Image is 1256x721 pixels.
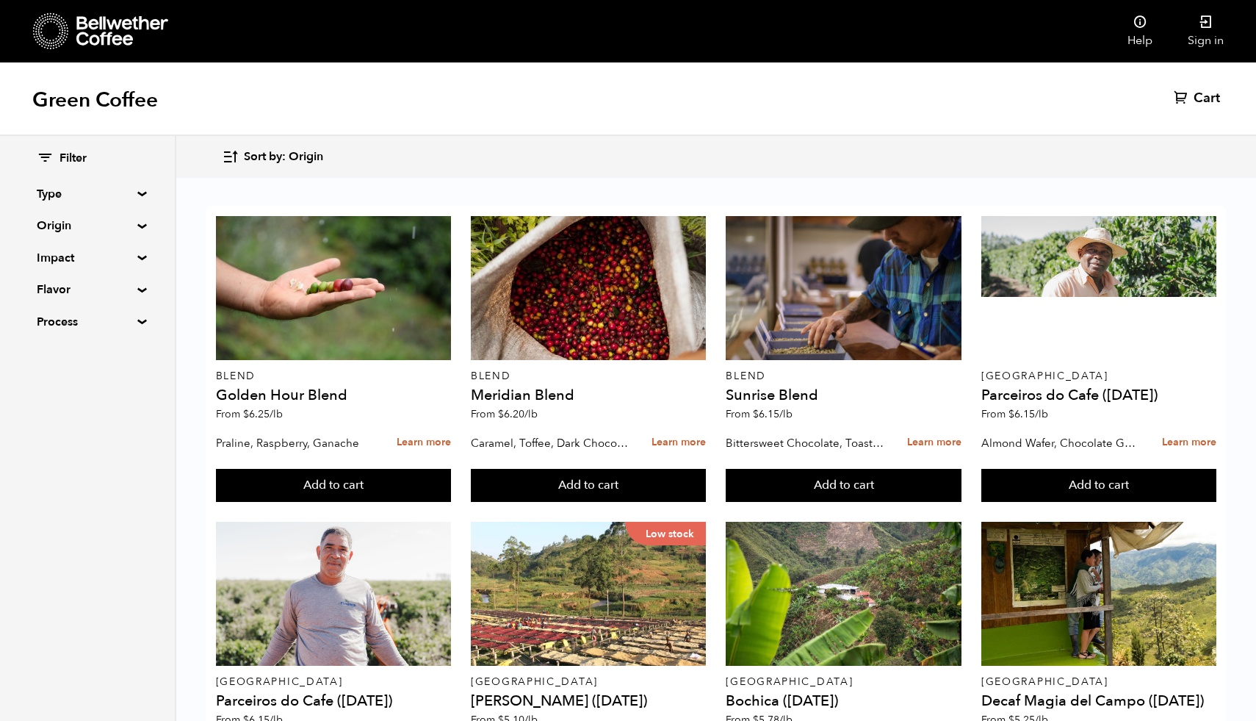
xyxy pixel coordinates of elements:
[1008,407,1048,421] bdi: 6.15
[726,371,961,381] p: Blend
[37,217,138,234] summary: Origin
[32,87,158,113] h1: Green Coffee
[726,388,961,403] h4: Sunrise Blend
[981,677,1216,687] p: [GEOGRAPHIC_DATA]
[1008,407,1014,421] span: $
[726,469,961,503] button: Add to cart
[726,677,961,687] p: [GEOGRAPHIC_DATA]
[37,313,138,331] summary: Process
[726,432,886,454] p: Bittersweet Chocolate, Toasted Marshmallow, Candied Orange, Praline
[524,407,538,421] span: /lb
[981,407,1048,421] span: From
[726,407,793,421] span: From
[471,407,538,421] span: From
[625,522,706,545] p: Low stock
[216,694,451,709] h4: Parceiros do Cafe ([DATE])
[37,281,138,298] summary: Flavor
[1162,427,1216,459] a: Learn more
[498,407,538,421] bdi: 6.20
[471,677,706,687] p: [GEOGRAPHIC_DATA]
[37,249,138,267] summary: Impact
[498,407,504,421] span: $
[244,149,323,165] span: Sort by: Origin
[471,432,631,454] p: Caramel, Toffee, Dark Chocolate
[471,388,706,403] h4: Meridian Blend
[1194,90,1220,107] span: Cart
[652,427,706,459] a: Learn more
[981,388,1216,403] h4: Parceiros do Cafe ([DATE])
[471,469,706,503] button: Add to cart
[981,694,1216,709] h4: Decaf Magia del Campo ([DATE])
[216,407,283,421] span: From
[216,371,451,381] p: Blend
[471,522,706,666] a: Low stock
[216,388,451,403] h4: Golden Hour Blend
[222,140,323,174] button: Sort by: Origin
[471,371,706,381] p: Blend
[243,407,249,421] span: $
[397,427,451,459] a: Learn more
[216,677,451,687] p: [GEOGRAPHIC_DATA]
[753,407,793,421] bdi: 6.15
[779,407,793,421] span: /lb
[1035,407,1048,421] span: /lb
[37,185,138,203] summary: Type
[59,151,87,167] span: Filter
[471,694,706,709] h4: [PERSON_NAME] ([DATE])
[981,432,1141,454] p: Almond Wafer, Chocolate Ganache, Bing Cherry
[981,371,1216,381] p: [GEOGRAPHIC_DATA]
[981,469,1216,503] button: Add to cart
[216,432,376,454] p: Praline, Raspberry, Ganache
[907,427,961,459] a: Learn more
[216,469,451,503] button: Add to cart
[1174,90,1224,107] a: Cart
[753,407,759,421] span: $
[270,407,283,421] span: /lb
[243,407,283,421] bdi: 6.25
[726,694,961,709] h4: Bochica ([DATE])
